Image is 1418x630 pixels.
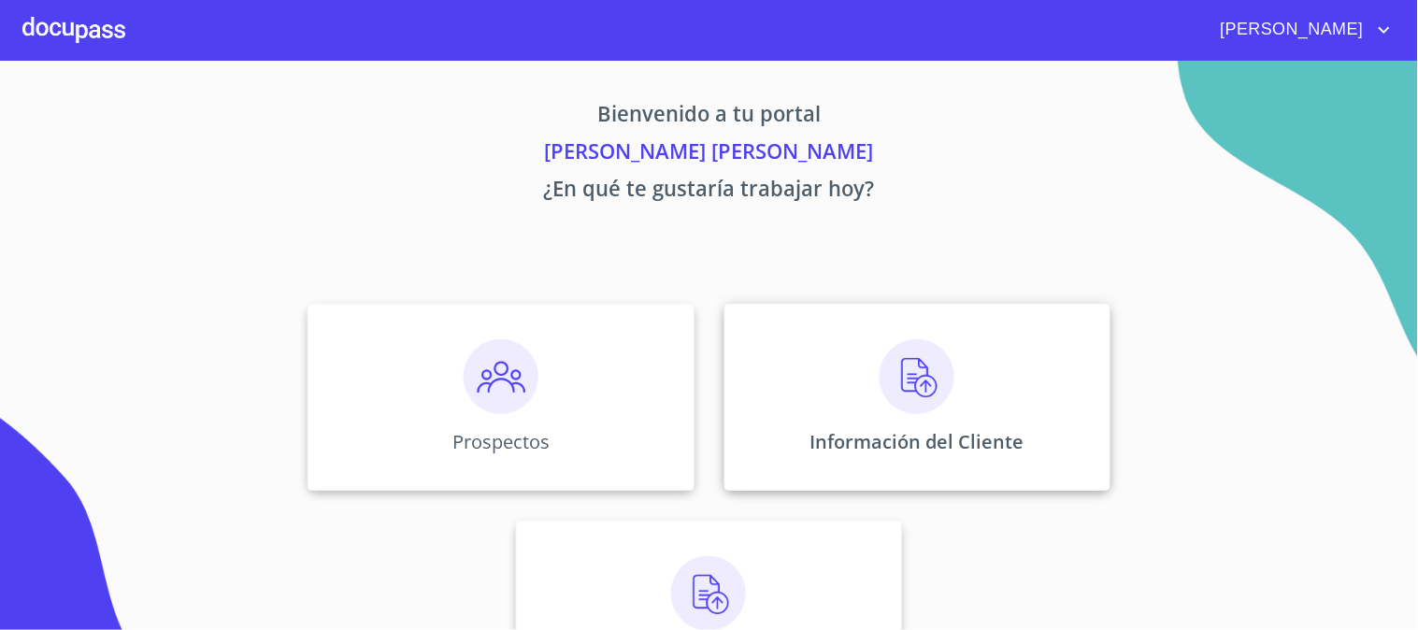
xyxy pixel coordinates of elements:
[1207,15,1373,45] span: [PERSON_NAME]
[452,429,550,454] p: Prospectos
[134,136,1285,173] p: [PERSON_NAME] [PERSON_NAME]
[134,173,1285,210] p: ¿En qué te gustaría trabajar hoy?
[810,429,1024,454] p: Información del Cliente
[134,98,1285,136] p: Bienvenido a tu portal
[880,339,954,414] img: carga.png
[464,339,538,414] img: prospectos.png
[1207,15,1396,45] button: account of current user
